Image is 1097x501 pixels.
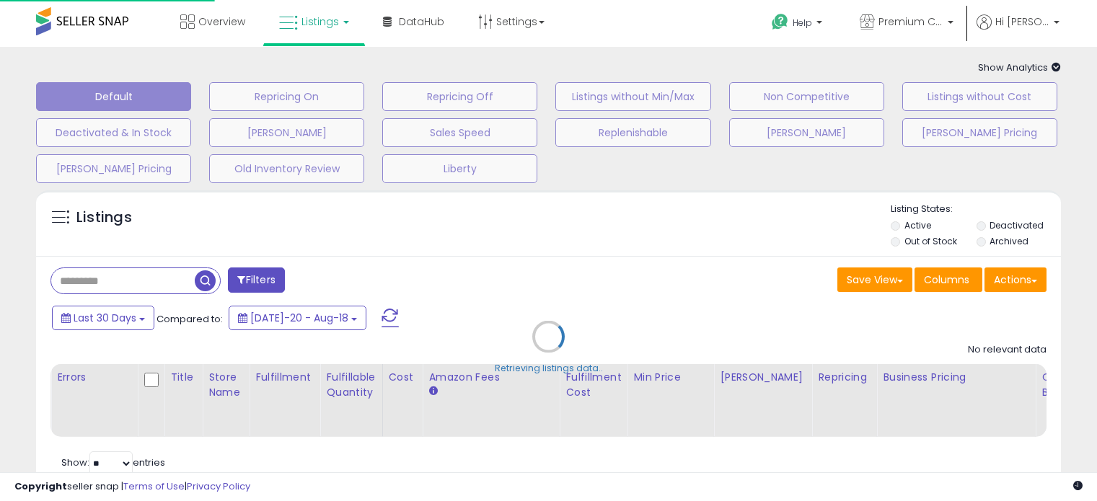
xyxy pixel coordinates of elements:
[793,17,812,29] span: Help
[760,2,837,47] a: Help
[14,479,67,493] strong: Copyright
[382,118,537,147] button: Sales Speed
[902,118,1057,147] button: [PERSON_NAME] Pricing
[382,82,537,111] button: Repricing Off
[209,82,364,111] button: Repricing On
[729,82,884,111] button: Non Competitive
[399,14,444,29] span: DataHub
[878,14,943,29] span: Premium Convenience
[555,118,710,147] button: Replenishable
[36,82,191,111] button: Default
[382,154,537,183] button: Liberty
[555,82,710,111] button: Listings without Min/Max
[729,118,884,147] button: [PERSON_NAME]
[771,13,789,31] i: Get Help
[902,82,1057,111] button: Listings without Cost
[495,362,603,375] div: Retrieving listings data..
[978,61,1061,74] span: Show Analytics
[995,14,1049,29] span: Hi [PERSON_NAME]
[198,14,245,29] span: Overview
[14,480,250,494] div: seller snap | |
[209,118,364,147] button: [PERSON_NAME]
[36,154,191,183] button: [PERSON_NAME] Pricing
[977,14,1059,47] a: Hi [PERSON_NAME]
[36,118,191,147] button: Deactivated & In Stock
[301,14,339,29] span: Listings
[209,154,364,183] button: Old Inventory Review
